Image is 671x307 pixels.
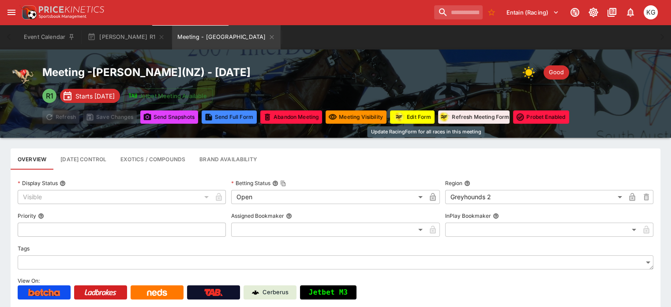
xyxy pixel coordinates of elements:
[172,25,281,49] button: Meeting - Addington
[390,110,435,124] button: Update RacingForm for all races in this meeting
[445,212,491,220] p: InPlay Bookmaker
[4,4,19,20] button: open drawer
[522,64,540,81] div: Weather: null
[18,179,58,187] p: Display Status
[128,91,137,100] img: jetbet-logo.svg
[585,4,601,20] button: Toggle light/dark mode
[604,4,620,20] button: Documentation
[438,110,510,124] button: Refresh Meeting Form
[60,180,66,186] button: Display Status
[124,88,213,103] button: Jetbet Meeting Available
[19,25,80,49] button: Event Calendar
[644,5,658,19] div: Kevin Gutschlag
[393,111,405,123] div: racingform
[231,179,270,187] p: Betting Status
[75,91,115,101] p: Starts [DATE]
[445,190,625,204] div: Greyhounds 2
[544,65,569,80] div: Track Condition: Good
[140,110,198,124] button: Send Snapshots
[445,179,462,187] p: Region
[252,289,259,296] img: Cerberus
[244,285,296,299] a: Cerberus
[393,111,405,122] img: racingform.png
[286,213,292,219] button: Assigned Bookmaker
[501,5,564,19] button: Select Tenant
[464,180,470,186] button: Region
[260,110,322,124] button: Mark all events in meeting as closed and abandoned.
[231,190,425,204] div: Open
[28,289,60,296] img: Betcha
[493,213,499,219] button: InPlay Bookmaker
[147,289,167,296] img: Neds
[42,65,251,79] h2: Meeting - [PERSON_NAME] ( NZ ) - [DATE]
[438,111,450,123] div: racingform
[11,148,53,170] button: Base meeting details
[18,245,30,252] p: Tags
[113,148,192,170] button: View and edit meeting dividends and compounds.
[18,277,40,284] span: View On:
[19,4,37,21] img: PriceKinetics Logo
[39,6,104,13] img: PriceKinetics
[367,126,484,137] div: Update RacingForm for all races in this meeting
[192,148,264,170] button: Configure brand availability for the meeting
[434,5,483,19] input: search
[39,15,86,19] img: Sportsbook Management
[38,213,44,219] button: Priority
[484,5,499,19] button: No Bookmarks
[202,110,257,124] button: Send Full Form
[300,285,356,299] button: Jetbet M3
[231,212,284,220] p: Assigned Bookmaker
[18,212,36,220] p: Priority
[280,180,286,186] button: Copy To Clipboard
[567,4,583,20] button: Connected to PK
[53,148,113,170] button: Configure each race specific details at once
[82,25,170,49] button: [PERSON_NAME] R1
[18,190,212,204] div: Visible
[262,288,289,297] p: Cerberus
[326,110,386,124] button: Set all events in meeting to specified visibility
[11,64,35,88] img: greyhound_racing.png
[544,68,569,77] span: Good
[513,110,569,124] button: Toggle ProBet for every event in this meeting
[84,289,116,296] img: Ladbrokes
[622,4,638,20] button: Notifications
[522,64,540,81] img: sun.png
[641,3,660,22] button: Kevin Gutschlag
[438,111,450,122] img: racingform.png
[204,289,223,296] img: TabNZ
[272,180,278,186] button: Betting StatusCopy To Clipboard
